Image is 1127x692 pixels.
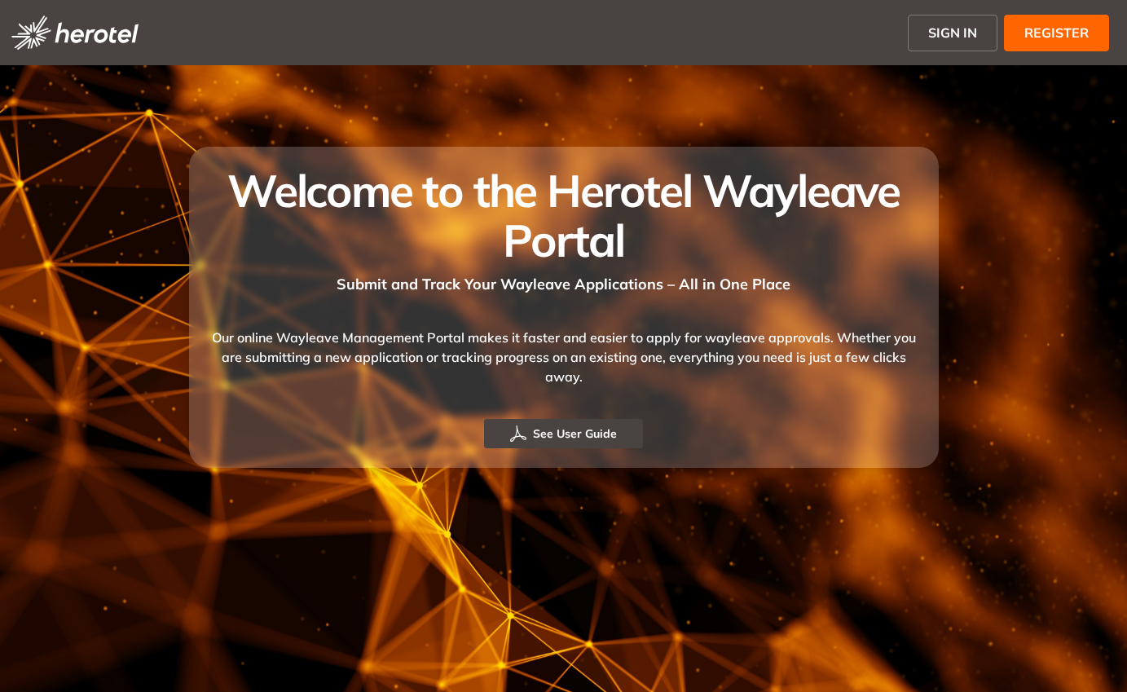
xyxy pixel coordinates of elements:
[1024,23,1089,42] span: REGISTER
[928,23,977,42] span: SIGN IN
[11,15,139,50] img: logo
[484,419,643,448] button: See User Guide
[227,162,900,268] span: Welcome to the Herotel Wayleave Portal
[533,425,617,443] span: See User Guide
[1004,15,1109,51] button: REGISTER
[209,295,919,419] div: Our online Wayleave Management Portal makes it faster and easier to apply for wayleave approvals....
[209,265,919,295] div: Submit and Track Your Wayleave Applications – All in One Place
[908,15,997,51] button: SIGN IN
